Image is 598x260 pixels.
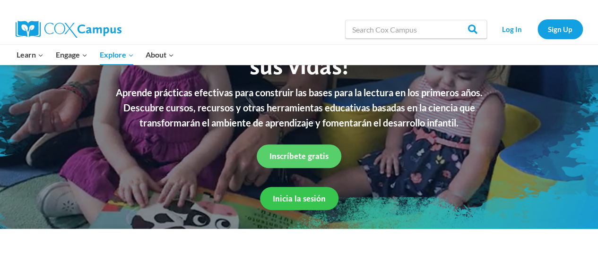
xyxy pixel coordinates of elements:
button: Child menu of About [139,45,180,65]
input: Search Cox Campus [345,20,487,39]
p: Aprende prácticas efectivas para construir las bases para la lectura en los primeros años. Descub... [108,85,491,130]
img: Cox Campus [16,21,121,38]
a: Inscríbete gratis [257,144,341,168]
button: Child menu of Engage [50,45,94,65]
nav: Primary Navigation [11,45,180,65]
span: Inscríbete gratis [269,151,329,161]
a: Sign Up [537,19,583,39]
a: Log In [492,19,533,39]
span: Inicia la sesión [273,193,326,203]
button: Child menu of Learn [11,45,50,65]
a: Inicia la sesión [260,187,338,210]
button: Child menu of Explore [94,45,140,65]
nav: Secondary Navigation [492,19,583,39]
